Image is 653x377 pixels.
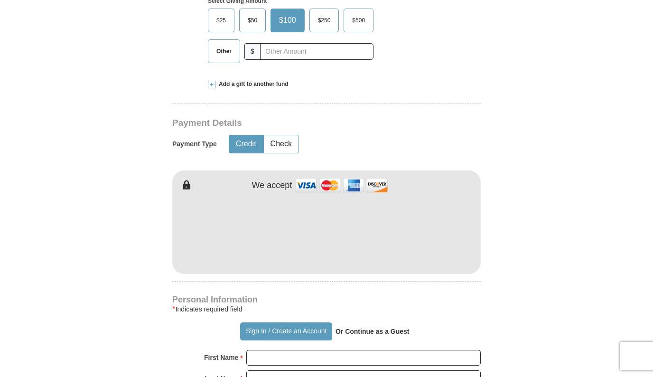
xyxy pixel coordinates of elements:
[172,303,481,315] div: Indicates required field
[294,175,389,196] img: credit cards accepted
[313,13,336,28] span: $250
[240,322,332,340] button: Sign In / Create an Account
[204,351,238,364] strong: First Name
[172,296,481,303] h4: Personal Information
[215,80,289,88] span: Add a gift to another fund
[244,43,261,60] span: $
[172,140,217,148] h5: Payment Type
[347,13,370,28] span: $500
[212,44,236,58] span: Other
[252,180,292,191] h4: We accept
[336,328,410,335] strong: Or Continue as a Guest
[274,13,301,28] span: $100
[229,135,263,153] button: Credit
[172,118,414,129] h3: Payment Details
[260,43,373,60] input: Other Amount
[243,13,262,28] span: $50
[264,135,299,153] button: Check
[212,13,231,28] span: $25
